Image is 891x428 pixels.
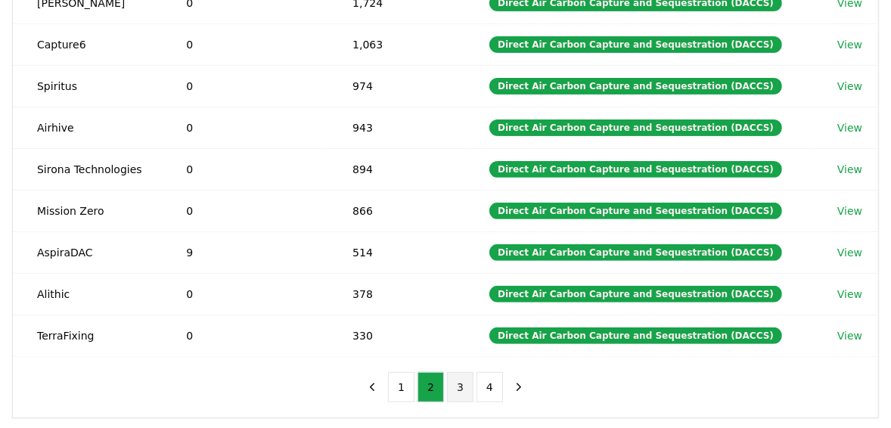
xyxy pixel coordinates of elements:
[837,245,862,260] a: View
[162,190,328,231] td: 0
[13,190,162,231] td: Mission Zero
[489,203,782,219] div: Direct Air Carbon Capture and Sequestration (DACCS)
[162,148,328,190] td: 0
[162,23,328,65] td: 0
[489,327,782,344] div: Direct Air Carbon Capture and Sequestration (DACCS)
[489,286,782,302] div: Direct Air Carbon Capture and Sequestration (DACCS)
[162,273,328,315] td: 0
[506,372,532,402] button: next page
[328,315,465,356] td: 330
[162,107,328,148] td: 0
[162,65,328,107] td: 0
[489,161,782,178] div: Direct Air Carbon Capture and Sequestration (DACCS)
[13,65,162,107] td: Spiritus
[328,273,465,315] td: 378
[13,315,162,356] td: TerraFixing
[328,23,465,65] td: 1,063
[837,120,862,135] a: View
[162,315,328,356] td: 0
[837,328,862,343] a: View
[489,119,782,136] div: Direct Air Carbon Capture and Sequestration (DACCS)
[359,372,385,402] button: previous page
[13,107,162,148] td: Airhive
[489,244,782,261] div: Direct Air Carbon Capture and Sequestration (DACCS)
[328,231,465,273] td: 514
[13,273,162,315] td: Alithic
[477,372,503,402] button: 4
[328,107,465,148] td: 943
[418,372,444,402] button: 2
[388,372,414,402] button: 1
[837,79,862,94] a: View
[13,231,162,273] td: AspiraDAC
[837,162,862,177] a: View
[13,23,162,65] td: Capture6
[328,65,465,107] td: 974
[837,203,862,219] a: View
[489,36,782,53] div: Direct Air Carbon Capture and Sequestration (DACCS)
[447,372,473,402] button: 3
[489,78,782,95] div: Direct Air Carbon Capture and Sequestration (DACCS)
[328,190,465,231] td: 866
[13,148,162,190] td: Sirona Technologies
[162,231,328,273] td: 9
[837,37,862,52] a: View
[328,148,465,190] td: 894
[837,287,862,302] a: View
